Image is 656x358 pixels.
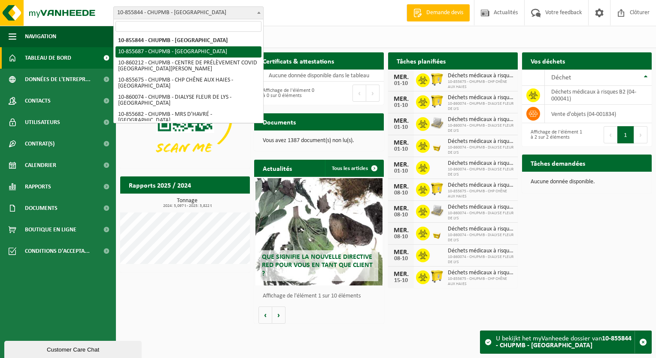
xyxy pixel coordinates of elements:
span: Boutique en ligne [25,219,76,240]
div: MER. [392,74,410,81]
span: Calendrier [25,155,56,176]
p: Affichage de l'élément 1 sur 10 éléments [263,293,380,299]
img: WB-0770-HPE-YW-14 [430,269,444,284]
img: WB-0770-HPE-YW-14 [430,72,444,87]
button: Volgende [272,306,285,324]
span: Contrat(s) [25,133,55,155]
span: 10-855675 - CHUPMB - CHP CHÊNE AUX HAIES [448,276,513,287]
td: vente d'objets (04-001834) [545,105,652,123]
span: 10-860074 - CHUPMB - DIALYSE FLEUR DE LYS [448,167,513,177]
a: Tous les articles [325,160,383,177]
span: 10-855675 - CHUPMB - CHP CHÊNE AUX HAIES [448,79,513,90]
span: Contacts [25,90,51,112]
span: Déchets médicaux à risques b2 [448,204,513,211]
a: Que signifie la nouvelle directive RED pour vous en tant que client ? [255,178,383,285]
span: Tableau de bord [25,47,71,69]
span: Déchets médicaux à risques b2 [448,160,513,167]
iframe: chat widget [4,339,143,358]
div: MER. [392,183,410,190]
div: 01-10 [392,103,410,109]
div: MER. [392,249,410,256]
span: Déchets médicaux à risques b2 [448,226,513,233]
span: 10-855844 - CHUPMB - MONS [113,6,264,19]
span: Déchets médicaux à risques b2 [448,248,513,255]
h2: Certificats & attestations [254,52,343,69]
li: 10-855844 - CHUPMB - [GEOGRAPHIC_DATA] [115,35,261,46]
h2: Tâches planifiées [388,52,454,69]
span: Déchets médicaux à risques b2 [448,94,513,101]
li: 10-855687 - CHUPMB - [GEOGRAPHIC_DATA] [115,46,261,58]
span: Navigation [25,26,56,47]
td: déchets médicaux à risques B2 (04-000041) [545,86,652,105]
div: MER. [392,140,410,146]
span: 10-860074 - CHUPMB - DIALYSE FLEUR DE LYS [448,145,513,155]
span: Déchets médicaux à risques b2 [448,138,513,145]
h2: Tâches demandées [522,155,594,171]
h2: Actualités [254,160,301,176]
span: Déchets médicaux à risques b2 [448,182,513,189]
div: MER. [392,271,410,278]
div: MER. [392,205,410,212]
div: Affichage de l'élément 1 à 2 sur 2 éléments [526,125,583,144]
div: 01-10 [392,124,410,130]
span: Documents [25,197,58,219]
span: 10-855675 - CHUPMB - CHP CHÊNE AUX HAIES [448,189,513,199]
span: Déchets médicaux à risques b2 [448,116,513,123]
div: 08-10 [392,234,410,240]
p: Vous avez 1387 document(s) non lu(s). [263,138,375,144]
div: MER. [392,161,410,168]
div: MER. [392,227,410,234]
button: Previous [352,85,366,102]
li: 10-855675 - CHUPMB - CHP CHÊNE AUX HAIES - [GEOGRAPHIC_DATA] [115,75,261,92]
img: WB-0770-HPE-YW-14 [430,94,444,109]
span: Déchets médicaux à risques b2 [448,270,513,276]
td: Aucune donnée disponible dans le tableau [254,70,384,82]
div: 08-10 [392,190,410,196]
li: 10-860074 - CHUPMB - DIALYSE FLEUR DE LYS - [GEOGRAPHIC_DATA] [115,92,261,109]
a: Consulter les rapports [175,193,249,210]
span: 2024: 5,097 t - 2025: 3,822 t [125,204,250,208]
div: 01-10 [392,146,410,152]
span: 10-860074 - CHUPMB - DIALYSE FLEUR DE LYS [448,123,513,133]
div: Affichage de l'élément 0 à 0 sur 0 éléments [258,84,315,103]
span: Déchet [551,74,571,81]
img: WB-0770-HPE-YW-14 [430,182,444,196]
h2: Vos déchets [522,52,574,69]
div: MER. [392,118,410,124]
a: Demande devis [407,4,470,21]
img: LP-PA-00000-WDN-11 [430,203,444,218]
div: 01-10 [392,168,410,174]
span: Demande devis [424,9,465,17]
div: U bekijkt het myVanheede dossier van [496,331,635,353]
button: Next [366,85,380,102]
strong: 10-855844 - CHUPMB - [GEOGRAPHIC_DATA] [496,335,632,349]
img: LP-PA-00000-WDN-11 [430,116,444,130]
p: Aucune donnée disponible. [531,179,643,185]
span: Données de l'entrepr... [25,69,91,90]
span: 10-860074 - CHUPMB - DIALYSE FLEUR DE LYS [448,255,513,265]
div: 08-10 [392,212,410,218]
h3: Tonnage [125,198,250,208]
div: MER. [392,96,410,103]
span: 10-855844 - CHUPMB - MONS [114,7,263,19]
li: 10-860212 - CHUPMB - CENTRE DE PRÉLÈVEMENT COVID [GEOGRAPHIC_DATA][PERSON_NAME] [115,58,261,75]
button: 1 [617,126,634,143]
div: 01-10 [392,81,410,87]
img: LP-SB-00030-HPE-C6 [430,138,444,152]
span: Conditions d'accepta... [25,240,90,262]
div: 15-10 [392,278,410,284]
div: 08-10 [392,256,410,262]
span: Déchets médicaux à risques b2 [448,73,513,79]
span: Que signifie la nouvelle directive RED pour vous en tant que client ? [262,254,373,277]
button: Previous [604,126,617,143]
span: 10-860074 - CHUPMB - DIALYSE FLEUR DE LYS [448,211,513,221]
h2: Rapports 2025 / 2024 [120,176,200,193]
button: Next [634,126,647,143]
h2: Documents [254,113,304,130]
span: 10-860074 - CHUPMB - DIALYSE FLEUR DE LYS [448,101,513,112]
li: 10-855682 - CHUPMB - MRS D'HAVRÉ - [GEOGRAPHIC_DATA] [115,109,261,126]
span: 10-860074 - CHUPMB - DIALYSE FLEUR DE LYS [448,233,513,243]
button: Vorige [258,306,272,324]
span: Utilisateurs [25,112,60,133]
